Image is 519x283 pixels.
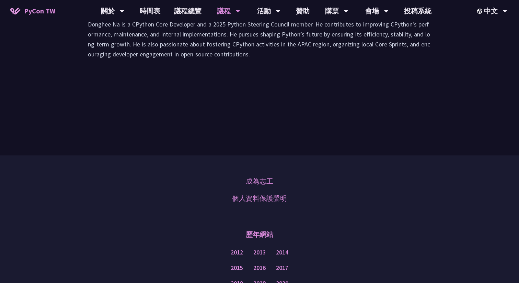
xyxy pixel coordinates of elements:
div: Donghee Na is a CPython Core Developer and a 2025 Python Steering Council member. He contributes ... [88,19,431,66]
a: 2014 [276,248,288,257]
a: 2015 [231,264,243,272]
span: PyCon TW [24,6,55,16]
p: 歷年網站 [246,224,273,245]
a: 2016 [253,264,266,272]
img: Home icon of PyCon TW 2025 [10,8,21,14]
a: 2017 [276,264,288,272]
a: 2012 [231,248,243,257]
a: 2013 [253,248,266,257]
a: PyCon TW [3,2,62,20]
img: Locale Icon [477,9,484,14]
a: 成為志工 [246,176,273,186]
a: 個人資料保護聲明 [232,193,287,204]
